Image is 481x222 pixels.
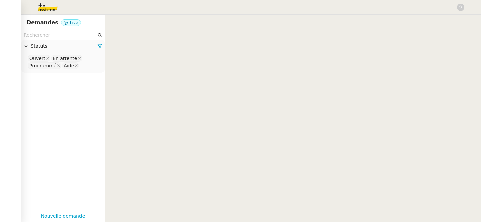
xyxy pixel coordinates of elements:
[28,55,50,62] nz-select-item: Ouvert
[28,62,61,69] nz-select-item: Programmé
[41,212,85,220] a: Nouvelle demande
[51,55,82,62] nz-select-item: En attente
[70,20,78,25] span: Live
[62,62,79,69] nz-select-item: Aide
[53,55,77,61] div: En attente
[64,63,74,69] div: Aide
[31,42,97,50] span: Statuts
[29,55,45,61] div: Ouvert
[29,63,56,69] div: Programmé
[21,40,105,53] div: Statuts
[24,31,96,39] input: Rechercher
[27,18,58,27] nz-page-header-title: Demandes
